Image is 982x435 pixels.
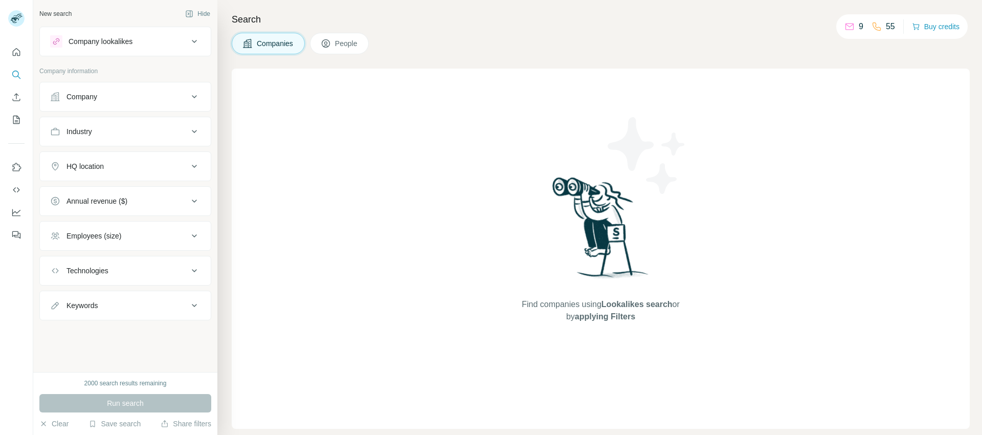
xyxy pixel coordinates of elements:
button: Enrich CSV [8,88,25,106]
button: Dashboard [8,203,25,222]
div: New search [39,9,72,18]
img: Surfe Illustration - Woman searching with binoculars [548,175,654,289]
div: Industry [66,126,92,137]
span: Companies [257,38,294,49]
span: People [335,38,359,49]
h4: Search [232,12,970,27]
span: Lookalikes search [601,300,673,309]
div: Annual revenue ($) [66,196,127,206]
button: Employees (size) [40,224,211,248]
img: Surfe Illustration - Stars [601,110,693,202]
p: Company information [39,67,211,76]
button: Industry [40,119,211,144]
button: Hide [178,6,217,21]
button: Quick start [8,43,25,61]
div: 2000 search results remaining [84,379,167,388]
button: Clear [39,419,69,429]
p: 9 [859,20,863,33]
span: applying Filters [575,312,635,321]
button: Annual revenue ($) [40,189,211,213]
button: Buy credits [912,19,959,34]
button: Save search [88,419,141,429]
button: Use Surfe API [8,181,25,199]
button: My lists [8,111,25,129]
div: Employees (size) [66,231,121,241]
div: Keywords [66,300,98,311]
div: HQ location [66,161,104,171]
div: Company lookalikes [69,36,132,47]
p: 55 [886,20,895,33]
button: Search [8,66,25,84]
button: Use Surfe on LinkedIn [8,158,25,177]
button: Company [40,84,211,109]
div: Company [66,92,97,102]
button: Keywords [40,293,211,318]
button: Feedback [8,226,25,244]
span: Find companies using or by [519,298,682,323]
button: HQ location [40,154,211,179]
button: Technologies [40,258,211,283]
div: Technologies [66,266,108,276]
button: Company lookalikes [40,29,211,54]
button: Share filters [161,419,211,429]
